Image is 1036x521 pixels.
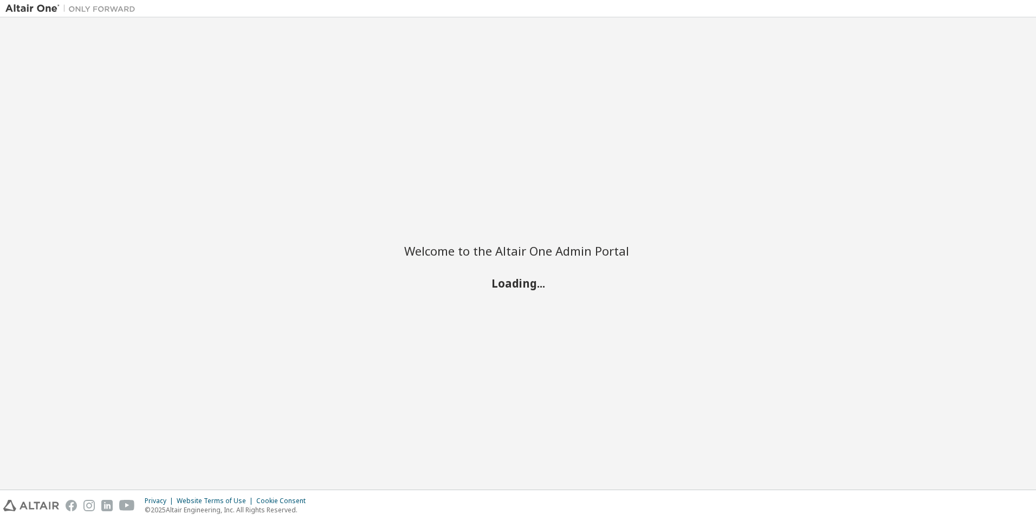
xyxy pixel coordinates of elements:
[145,497,177,505] div: Privacy
[119,500,135,511] img: youtube.svg
[145,505,312,515] p: © 2025 Altair Engineering, Inc. All Rights Reserved.
[66,500,77,511] img: facebook.svg
[177,497,256,505] div: Website Terms of Use
[101,500,113,511] img: linkedin.svg
[83,500,95,511] img: instagram.svg
[256,497,312,505] div: Cookie Consent
[404,276,632,290] h2: Loading...
[404,243,632,258] h2: Welcome to the Altair One Admin Portal
[5,3,141,14] img: Altair One
[3,500,59,511] img: altair_logo.svg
